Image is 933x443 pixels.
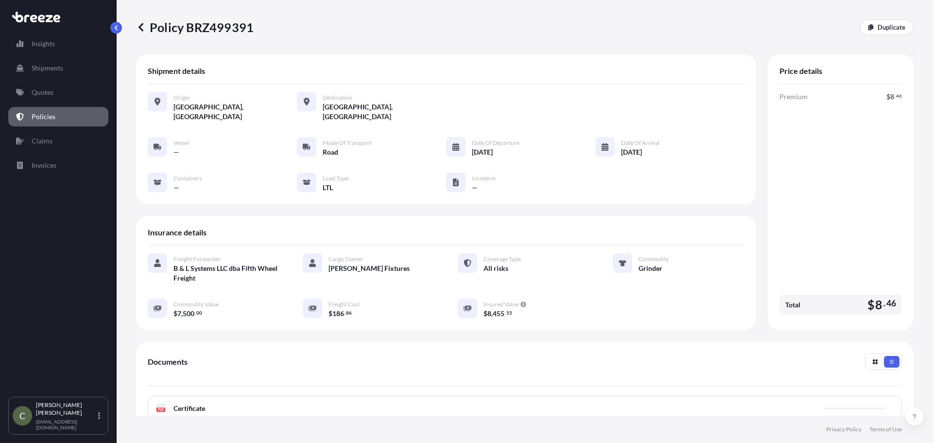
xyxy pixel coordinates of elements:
[493,310,504,317] span: 455
[621,139,659,147] span: Date of Arrival
[323,139,372,147] span: Mode of Transport
[19,411,25,421] span: C
[173,94,190,102] span: Origin
[148,228,207,237] span: Insurance details
[484,255,521,263] span: Coverage Type
[173,102,297,122] span: [GEOGRAPHIC_DATA], [GEOGRAPHIC_DATA]
[181,310,183,317] span: ,
[8,34,108,53] a: Insights
[506,311,512,315] span: 55
[136,19,254,35] p: Policy BRZ499391
[621,147,642,157] span: [DATE]
[173,183,179,193] span: —
[639,264,662,273] span: Grinder
[323,94,352,102] span: Destination
[32,160,56,170] p: Invoices
[484,310,487,317] span: $
[472,139,519,147] span: Date of Departure
[173,404,205,413] span: Certificate
[328,255,363,263] span: Cargo Owner
[878,22,905,32] p: Duplicate
[484,264,508,273] span: All risks
[487,310,491,317] span: 8
[472,175,496,182] span: Incoterm
[173,139,189,147] span: Vessel
[8,83,108,102] a: Quotes
[148,66,205,76] span: Shipment details
[328,310,332,317] span: $
[332,310,344,317] span: 186
[328,301,360,308] span: Freight Cost
[173,147,179,157] span: —
[32,39,55,49] p: Insights
[323,147,338,157] span: Road
[505,311,506,315] span: .
[890,93,894,100] span: 8
[183,310,194,317] span: 500
[895,94,896,98] span: .
[896,94,902,98] span: 46
[472,147,493,157] span: [DATE]
[195,311,196,315] span: .
[8,131,108,151] a: Claims
[323,102,446,122] span: [GEOGRAPHIC_DATA], [GEOGRAPHIC_DATA]
[8,58,108,78] a: Shipments
[36,419,96,430] p: [EMAIL_ADDRESS][DOMAIN_NAME]
[323,175,348,182] span: Load Type
[173,175,202,182] span: Containers
[860,19,914,35] a: Duplicate
[36,401,96,417] p: [PERSON_NAME] [PERSON_NAME]
[869,425,902,433] a: Terms of Use
[328,264,410,273] span: [PERSON_NAME] Fixtures
[323,183,333,193] span: LTL
[173,310,177,317] span: $
[32,63,63,73] p: Shipments
[472,183,478,193] span: —
[8,107,108,126] a: Policies
[32,112,55,122] p: Policies
[32,136,52,146] p: Claims
[158,408,164,411] text: PDF
[173,264,279,283] span: B & L Systems LLC dba Fifth Wheel Freight
[148,357,188,367] span: Documents
[886,93,890,100] span: $
[779,92,808,102] span: Premium
[785,300,800,310] span: Total
[886,301,896,306] span: 46
[491,310,493,317] span: ,
[196,311,202,315] span: 00
[826,425,862,433] a: Privacy Policy
[8,156,108,175] a: Invoices
[484,301,518,308] span: Insured Value
[639,255,669,263] span: Commodity
[867,299,875,311] span: $
[883,301,885,306] span: .
[173,255,221,263] span: Freight Forwarder
[32,88,53,97] p: Quotes
[346,311,352,315] span: 86
[779,66,822,76] span: Price details
[875,299,882,311] span: 8
[345,311,346,315] span: .
[177,310,181,317] span: 7
[173,301,219,308] span: Commodity Value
